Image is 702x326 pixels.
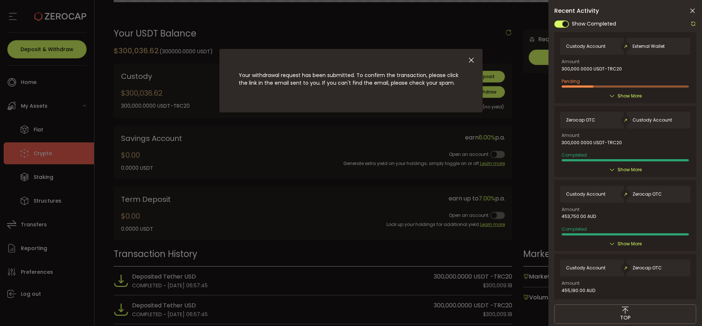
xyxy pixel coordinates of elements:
[633,192,662,197] span: Zerocap OTC
[572,20,616,28] span: Show Completed
[467,56,475,65] button: Close
[562,152,587,158] span: Completed
[566,118,595,123] span: Zerocap OTC
[562,60,580,64] span: Amount
[562,214,596,219] span: 453,750.00 AUD
[562,133,580,138] span: Amount
[566,265,605,271] span: Custody Account
[554,8,599,14] span: Recent Activity
[620,314,631,322] span: TOP
[618,240,642,248] span: Show More
[562,288,595,293] span: 455,190.00 AUD
[239,72,458,87] span: Your withdrawal request has been submitted. To confirm the transaction, please click the link in ...
[633,265,662,271] span: Zerocap OTC
[562,207,580,212] span: Amount
[562,281,580,285] span: Amount
[562,78,580,84] span: Pending
[618,92,642,100] span: Show More
[562,66,622,72] span: 300,000.0000 USDT-TRC20
[219,49,483,112] div: dialog
[566,44,605,49] span: Custody Account
[633,118,672,123] span: Custody Account
[665,291,702,326] iframe: Chat Widget
[566,192,605,197] span: Custody Account
[618,166,642,173] span: Show More
[562,226,587,232] span: Completed
[562,140,622,145] span: 300,000.0000 USDT-TRC20
[633,44,665,49] span: External Wallet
